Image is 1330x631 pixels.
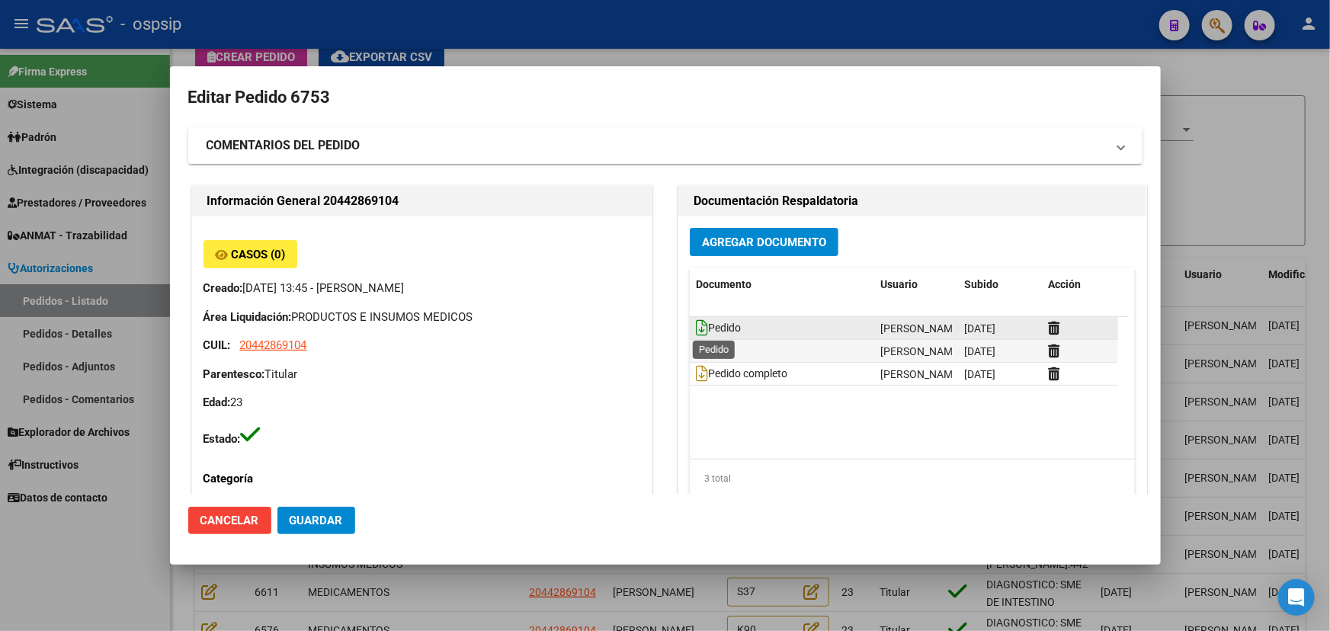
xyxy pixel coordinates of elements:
[702,235,826,249] span: Agregar Documento
[880,368,962,380] span: [PERSON_NAME]
[207,136,361,155] strong: COMENTARIOS DEL PEDIDO
[696,345,723,357] span: Dni
[958,268,1042,301] datatable-header-cell: Subido
[964,322,995,335] span: [DATE]
[696,278,752,290] span: Documento
[204,394,640,412] p: 23
[204,432,241,446] strong: Estado:
[204,338,231,352] strong: CUIL:
[690,268,874,301] datatable-header-cell: Documento
[204,470,335,488] p: Categoría
[690,460,1134,498] div: 3 total
[696,322,741,335] span: Pedido
[690,228,838,256] button: Agregar Documento
[204,280,640,297] p: [DATE] 13:45 - [PERSON_NAME]
[1042,268,1118,301] datatable-header-cell: Acción
[1048,278,1081,290] span: Acción
[204,310,292,324] strong: Área Liquidación:
[880,345,962,357] span: [PERSON_NAME]
[964,345,995,357] span: [DATE]
[188,127,1143,164] mat-expansion-panel-header: COMENTARIOS DEL PEDIDO
[188,83,1143,112] h2: Editar Pedido 6753
[694,192,1130,210] h2: Documentación Respaldatoria
[964,278,998,290] span: Subido
[200,514,259,527] span: Cancelar
[240,338,307,352] span: 20442869104
[880,278,918,290] span: Usuario
[964,368,995,380] span: [DATE]
[880,322,962,335] span: [PERSON_NAME]
[874,268,958,301] datatable-header-cell: Usuario
[204,366,640,383] p: Titular
[290,514,343,527] span: Guardar
[204,367,265,381] strong: Parentesco:
[696,368,787,380] span: Pedido completo
[204,281,243,295] strong: Creado:
[204,309,640,326] p: PRODUCTOS E INSUMOS MEDICOS
[204,396,231,409] strong: Edad:
[188,507,271,534] button: Cancelar
[231,248,285,261] span: Casos (0)
[277,507,355,534] button: Guardar
[207,192,636,210] h2: Información General 20442869104
[1278,579,1315,616] div: Open Intercom Messenger
[204,240,298,268] button: Casos (0)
